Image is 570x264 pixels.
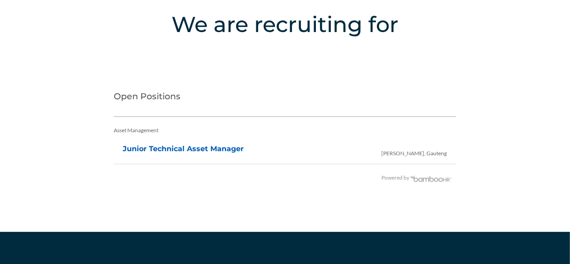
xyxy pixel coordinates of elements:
h4: We are recruiting for [41,9,529,40]
div: Powered by [114,169,452,187]
a: Junior Technical Asset Manager [123,144,244,153]
div: Asset Management [114,121,456,139]
span: [PERSON_NAME], Gauteng [382,140,447,162]
img: BambooHR - HR software [410,175,452,182]
h2: Open Positions [114,81,456,117]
